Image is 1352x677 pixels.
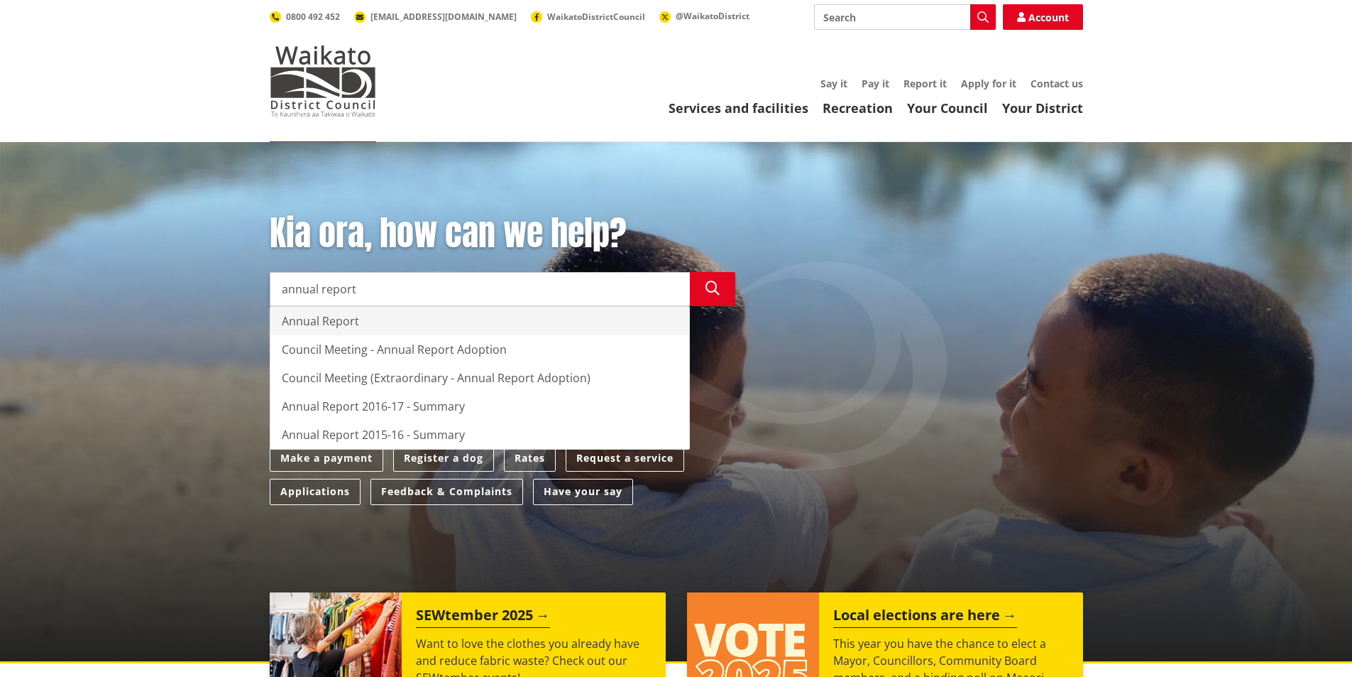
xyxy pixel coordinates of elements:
[566,445,684,472] a: Request a service
[907,99,988,117] a: Your Council
[270,421,689,449] div: Annual Report 2015-16 - Summary
[270,45,376,117] img: Waikato District Council - Te Kaunihera aa Takiwaa o Waikato
[504,445,556,472] a: Rates
[1003,4,1083,30] a: Account
[370,11,517,23] span: [EMAIL_ADDRESS][DOMAIN_NAME]
[820,77,847,90] a: Say it
[833,607,1017,628] h2: Local elections are here
[1002,99,1083,117] a: Your District
[270,11,340,23] a: 0800 492 452
[669,99,808,117] a: Services and facilities
[531,11,645,23] a: WaikatoDistrictCouncil
[270,272,690,306] input: Search input
[270,364,689,392] div: Council Meeting (Extraordinary - Annual Report Adoption)
[862,77,889,90] a: Pay it
[547,11,645,23] span: WaikatoDistrictCouncil
[270,445,383,472] a: Make a payment
[676,10,749,22] span: @WaikatoDistrict
[533,479,633,505] a: Have your say
[370,479,523,505] a: Feedback & Complaints
[393,445,494,472] a: Register a dog
[354,11,517,23] a: [EMAIL_ADDRESS][DOMAIN_NAME]
[823,99,893,117] a: Recreation
[270,335,689,364] div: Council Meeting - Annual Report Adoption
[270,479,361,505] a: Applications
[270,213,735,254] h1: Kia ora, how can we help?
[903,77,947,90] a: Report it
[1287,617,1338,668] iframe: Messenger Launcher
[416,607,550,628] h2: SEWtember 2025
[286,11,340,23] span: 0800 492 452
[814,4,996,30] input: Search input
[659,10,749,22] a: @WaikatoDistrict
[961,77,1016,90] a: Apply for it
[270,392,689,421] div: Annual Report 2016-17 - Summary
[270,307,689,335] div: Annual Report
[1031,77,1083,90] a: Contact us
